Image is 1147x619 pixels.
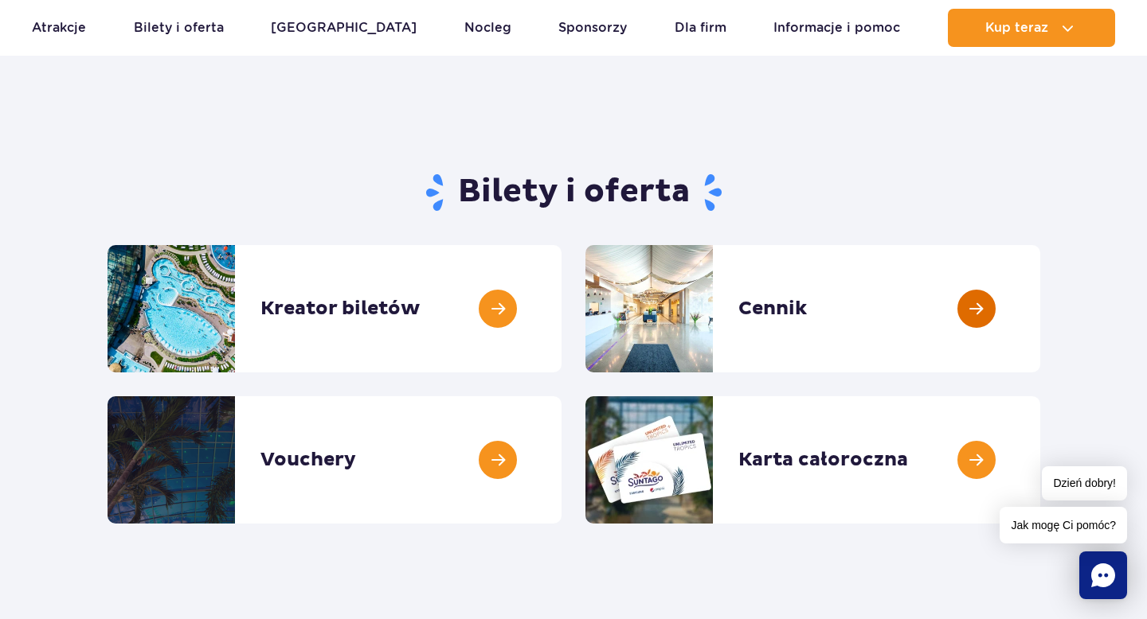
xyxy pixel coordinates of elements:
[1042,466,1127,500] span: Dzień dobry!
[773,9,900,47] a: Informacje i pomoc
[108,172,1040,213] h1: Bilety i oferta
[464,9,511,47] a: Nocleg
[948,9,1115,47] button: Kup teraz
[1000,507,1127,543] span: Jak mogę Ci pomóc?
[134,9,224,47] a: Bilety i oferta
[32,9,86,47] a: Atrakcje
[985,21,1048,35] span: Kup teraz
[271,9,417,47] a: [GEOGRAPHIC_DATA]
[558,9,627,47] a: Sponsorzy
[1079,551,1127,599] div: Chat
[675,9,726,47] a: Dla firm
